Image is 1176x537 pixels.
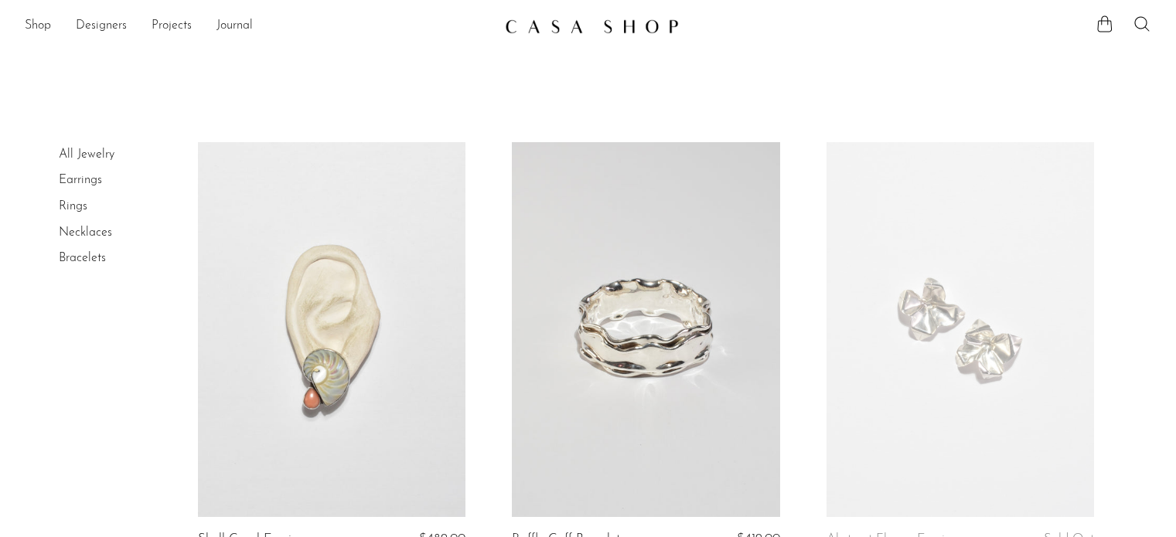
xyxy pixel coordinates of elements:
nav: Desktop navigation [25,13,493,39]
a: Designers [76,16,127,36]
ul: NEW HEADER MENU [25,13,493,39]
a: Earrings [59,174,102,186]
a: Necklaces [59,226,112,239]
a: All Jewelry [59,148,114,161]
a: Rings [59,200,87,212]
a: Bracelets [59,252,106,264]
a: Journal [216,16,253,36]
a: Shop [25,16,51,36]
a: Projects [152,16,192,36]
